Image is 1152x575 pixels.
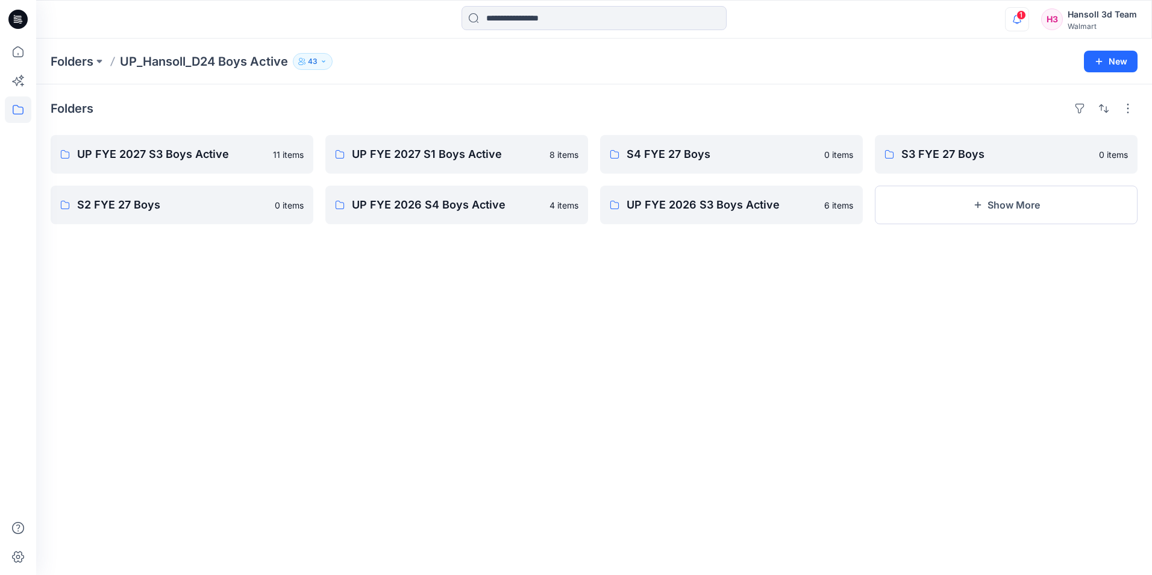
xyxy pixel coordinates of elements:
a: UP FYE 2027 S3 Boys Active11 items [51,135,313,174]
div: Hansoll 3d Team [1068,7,1137,22]
p: S2 FYE 27 Boys [77,196,268,213]
p: 0 items [275,199,304,212]
p: S4 FYE 27 Boys [627,146,817,163]
a: S4 FYE 27 Boys0 items [600,135,863,174]
div: H3 [1041,8,1063,30]
p: S3 FYE 27 Boys [901,146,1092,163]
p: 8 items [549,148,578,161]
p: 0 items [824,148,853,161]
a: S2 FYE 27 Boys0 items [51,186,313,224]
a: UP FYE 2026 S4 Boys Active4 items [325,186,588,224]
h4: Folders [51,101,93,116]
p: UP_Hansoll_D24 Boys Active [120,53,288,70]
p: 6 items [824,199,853,212]
a: S3 FYE 27 Boys0 items [875,135,1138,174]
p: UP FYE 2026 S3 Boys Active [627,196,817,213]
p: UP FYE 2027 S3 Boys Active [77,146,266,163]
p: 4 items [549,199,578,212]
a: Folders [51,53,93,70]
button: Show More [875,186,1138,224]
div: Walmart [1068,22,1137,31]
a: UP FYE 2026 S3 Boys Active6 items [600,186,863,224]
a: UP FYE 2027 S1 Boys Active8 items [325,135,588,174]
p: 43 [308,55,318,68]
p: UP FYE 2026 S4 Boys Active [352,196,542,213]
span: 1 [1016,10,1026,20]
button: New [1084,51,1138,72]
p: 11 items [273,148,304,161]
button: 43 [293,53,333,70]
p: 0 items [1099,148,1128,161]
p: UP FYE 2027 S1 Boys Active [352,146,542,163]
